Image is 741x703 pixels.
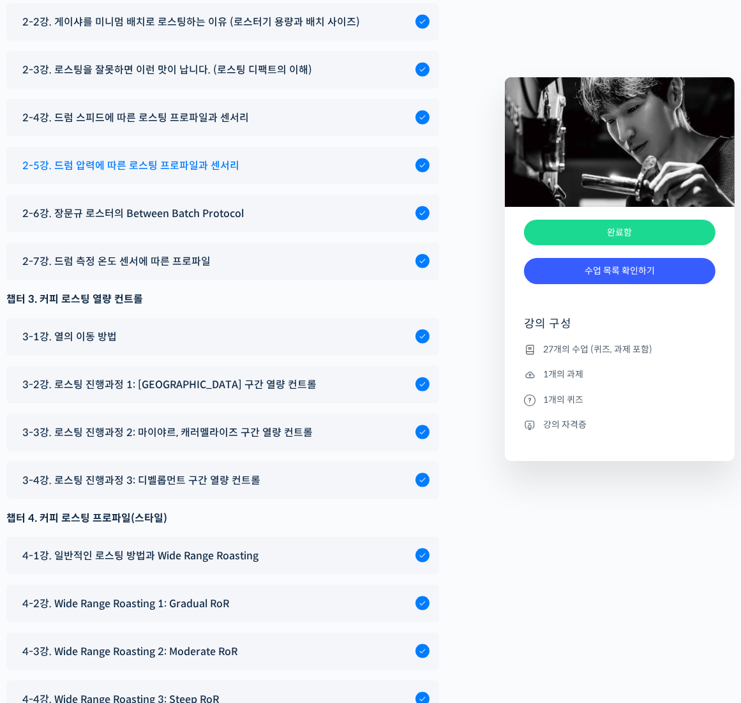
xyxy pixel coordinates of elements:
[22,109,249,126] span: 2-4강. 드럼 스피드에 따른 로스팅 프로파일과 센서리
[16,13,430,31] a: 2-2강. 게이샤를 미니멈 배치로 로스팅하는 이유 (로스터기 용량과 배치 사이즈)
[22,13,360,31] span: 2-2강. 게이샤를 미니멈 배치로 로스팅하는 이유 (로스터기 용량과 배치 사이즈)
[524,367,715,382] li: 1개의 과제
[524,392,715,407] li: 1개의 퀴즈
[524,316,715,342] h4: 강의 구성
[22,61,312,79] span: 2-3강. 로스팅을 잘못하면 이런 맛이 납니다. (로스팅 디팩트의 이해)
[524,342,715,357] li: 27개의 수업 (퀴즈, 과제 포함)
[524,258,715,284] a: 수업 목록 확인하기
[165,405,245,437] a: 설정
[16,424,430,441] a: 3-3강. 로스팅 진행과정 2: 마이야르, 캐러멜라이즈 구간 열량 컨트롤
[22,472,260,489] span: 3-4강. 로스팅 진행과정 3: 디벨롭먼트 구간 열량 컨트롤
[22,424,313,441] span: 3-3강. 로스팅 진행과정 2: 마이야르, 캐러멜라이즈 구간 열량 컨트롤
[16,205,430,222] a: 2-6강. 장문규 로스터의 Between Batch Protocol
[22,595,229,612] span: 4-2강. Wide Range Roasting 1: Gradual RoR
[16,472,430,489] a: 3-4강. 로스팅 진행과정 3: 디벨롭먼트 구간 열량 컨트롤
[16,376,430,393] a: 3-2강. 로스팅 진행과정 1: [GEOGRAPHIC_DATA] 구간 열량 컨트롤
[117,425,132,435] span: 대화
[16,547,430,564] a: 4-1강. 일반적인 로스팅 방법과 Wide Range Roasting
[22,205,244,222] span: 2-6강. 장문규 로스터의 Between Batch Protocol
[16,109,430,126] a: 2-4강. 드럼 스피드에 따른 로스팅 프로파일과 센서리
[22,547,258,564] span: 4-1강. 일반적인 로스팅 방법과 Wide Range Roasting
[524,220,715,246] div: 완료함
[16,61,430,79] a: 2-3강. 로스팅을 잘못하면 이런 맛이 납니다. (로스팅 디팩트의 이해)
[22,253,211,270] span: 2-7강. 드럼 측정 온도 센서에 따른 프로파일
[40,424,48,434] span: 홈
[16,157,430,174] a: 2-5강. 드럼 압력에 따른 로스팅 프로파일과 센서리
[6,510,439,527] div: 챕터 4. 커피 로스팅 프로파일(스타일)
[22,328,117,345] span: 3-1강. 열의 이동 방법
[4,405,84,437] a: 홈
[22,157,239,174] span: 2-5강. 드럼 압력에 따른 로스팅 프로파일과 센서리
[197,424,213,434] span: 설정
[6,291,439,308] div: 챕터 3. 커피 로스팅 열량 컨트롤
[16,643,430,660] a: 4-3강. Wide Range Roasting 2: Moderate RoR
[22,643,237,660] span: 4-3강. Wide Range Roasting 2: Moderate RoR
[16,253,430,270] a: 2-7강. 드럼 측정 온도 센서에 따른 프로파일
[524,417,715,432] li: 강의 자격증
[16,595,430,612] a: 4-2강. Wide Range Roasting 1: Gradual RoR
[22,376,317,393] span: 3-2강. 로스팅 진행과정 1: [GEOGRAPHIC_DATA] 구간 열량 컨트롤
[84,405,165,437] a: 대화
[16,328,430,345] a: 3-1강. 열의 이동 방법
